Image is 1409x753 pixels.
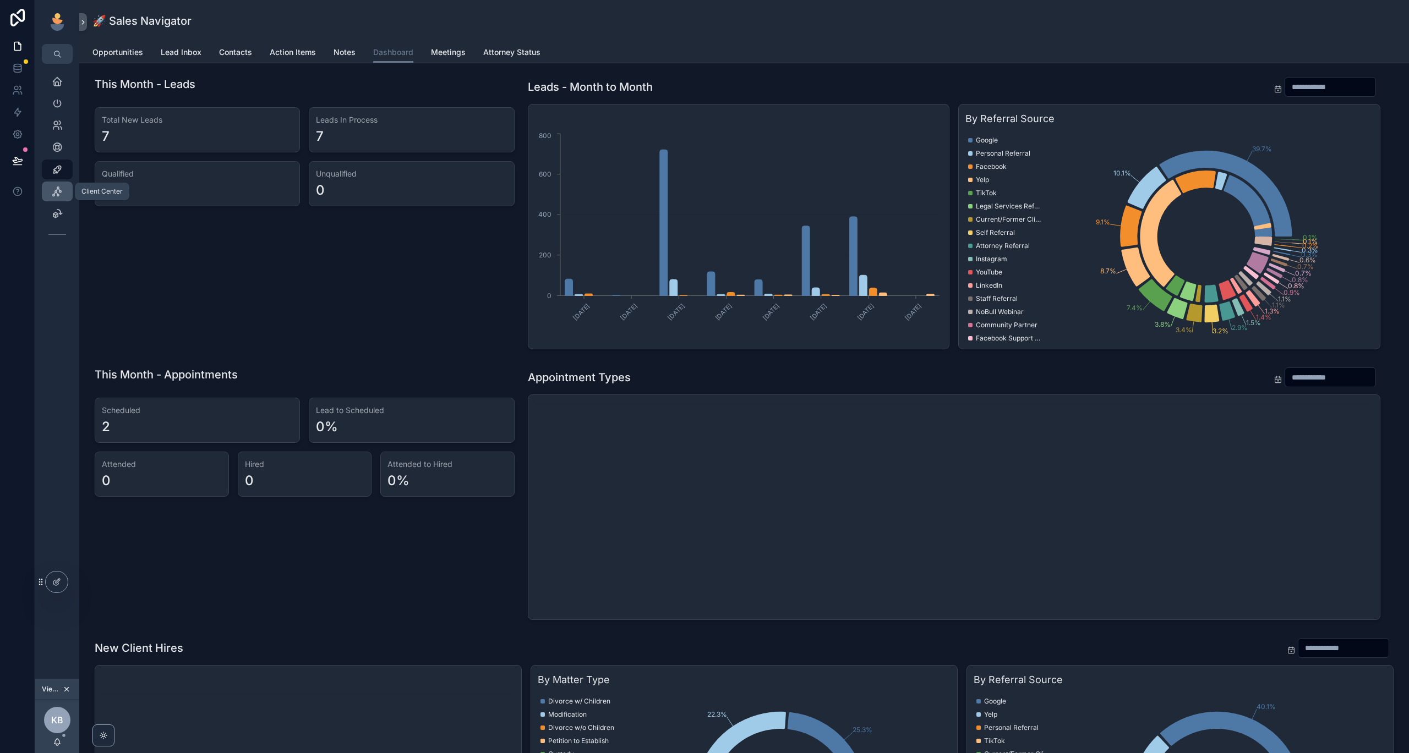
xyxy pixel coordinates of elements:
[856,302,876,322] text: [DATE]
[547,292,551,300] tspan: 0
[245,472,254,490] div: 0
[1127,304,1143,312] tspan: 7.4%
[667,302,686,322] text: [DATE]
[92,13,192,29] h1: 🚀 Sales Navigator
[1298,262,1314,271] tspan: 0.7%
[81,187,123,196] div: Client Center
[976,255,1007,263] span: Instagram
[1301,250,1318,259] tspan: 0.3%
[714,302,734,322] text: [DATE]
[35,64,79,257] div: scrollable content
[1299,256,1316,264] tspan: 0.6%
[483,42,540,64] a: Attorney Status
[483,47,540,58] span: Attorney Status
[976,189,997,197] span: TikTok
[984,710,997,719] span: Yelp
[334,47,356,58] span: Notes
[1295,269,1312,277] tspan: 0.7%
[1113,169,1131,177] tspan: 10.1%
[92,47,143,58] span: Opportunities
[984,723,1039,732] span: Personal Referral
[1257,702,1276,711] tspan: 40.1%
[270,47,316,58] span: Action Items
[619,302,638,322] text: [DATE]
[904,302,924,322] text: [DATE]
[976,241,1030,250] span: Attorney Referral
[102,128,110,145] div: 7
[1101,267,1117,275] tspan: 8.7%
[316,182,325,199] div: 0
[571,302,591,322] text: [DATE]
[976,149,1030,158] span: Personal Referral
[1176,326,1192,334] tspan: 3.4%
[102,418,110,436] div: 2
[102,168,293,179] h3: Qualified
[219,42,252,64] a: Contacts
[373,42,413,63] a: Dashboard
[316,405,507,416] h3: Lead to Scheduled
[984,697,1006,706] span: Google
[538,672,951,688] h3: By Matter Type
[1284,288,1300,296] tspan: 0.9%
[95,367,238,382] h1: This Month - Appointments
[976,162,1007,171] span: Facebook
[95,76,195,92] h1: This Month - Leads
[1256,313,1271,321] tspan: 1.4%
[95,640,183,656] h1: New Client Hires
[102,472,111,490] div: 0
[102,459,222,470] h3: Attended
[976,334,1042,343] span: Facebook Support Group
[548,697,610,706] span: Divorce w/ Children
[316,128,324,145] div: 7
[965,131,1373,342] div: chart
[245,459,365,470] h3: Hired
[976,321,1037,329] span: Community Partner
[539,170,551,178] tspan: 600
[1096,218,1110,226] tspan: 9.1%
[1155,320,1171,328] tspan: 3.8%
[42,685,61,694] span: Viewing as [MEDICAL_DATA]
[761,302,781,322] text: [DATE]
[707,710,727,718] tspan: 22.3%
[539,251,551,259] tspan: 200
[1246,318,1261,327] tspan: 1.5%
[316,168,507,179] h3: Unqualified
[965,111,1373,127] h3: By Referral Source
[976,136,998,145] span: Google
[535,131,943,342] div: chart
[316,114,507,125] h3: Leads In Process
[548,710,587,719] span: Modification
[102,405,293,416] h3: Scheduled
[161,42,201,64] a: Lead Inbox
[219,47,252,58] span: Contacts
[548,736,609,745] span: Petition to Establish
[1279,295,1292,303] tspan: 1.1%
[1288,282,1304,290] tspan: 0.8%
[387,472,409,490] div: 0%
[976,175,989,184] span: Yelp
[535,402,1373,613] div: chart
[548,723,614,732] span: Divorce w/o Children
[51,713,63,727] span: KB
[1303,237,1318,245] tspan: 0.1%
[387,459,507,470] h3: Attended to Hired
[431,47,466,58] span: Meetings
[1292,276,1308,284] tspan: 0.8%
[1253,145,1273,153] tspan: 39.7%
[538,211,551,219] tspan: 400
[1213,327,1229,335] tspan: 3.2%
[853,725,872,734] tspan: 25.3%
[102,114,293,125] h3: Total New Leads
[431,42,466,64] a: Meetings
[1303,233,1318,241] tspan: 0.1%
[976,202,1042,211] span: Legal Services Referral
[1303,241,1319,250] tspan: 0.2%
[976,294,1018,303] span: Staff Referral
[528,370,631,385] h1: Appointment Types
[976,307,1024,316] span: NoBull Webinar
[976,215,1042,224] span: Current/Former Client
[334,42,356,64] a: Notes
[316,418,338,436] div: 0%
[976,281,1002,290] span: LinkedIn
[373,47,413,58] span: Dashboard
